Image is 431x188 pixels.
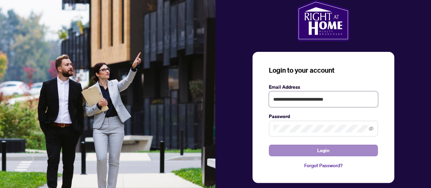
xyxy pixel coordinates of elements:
span: eye-invisible [369,126,373,131]
label: Email Address [269,83,378,91]
h3: Login to your account [269,66,378,75]
button: Login [269,145,378,156]
span: Login [317,145,329,156]
a: Forgot Password? [269,162,378,169]
label: Password [269,113,378,120]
